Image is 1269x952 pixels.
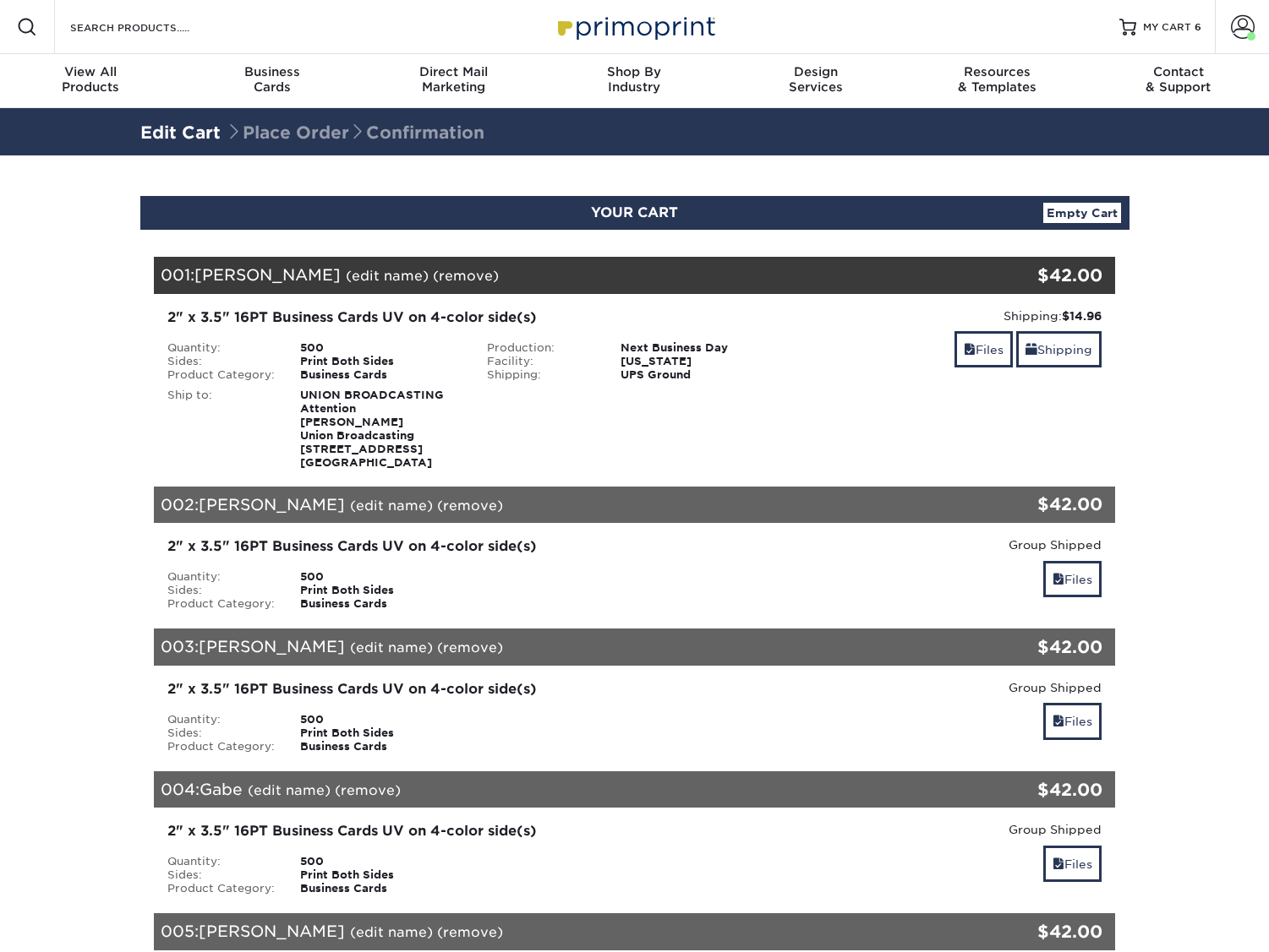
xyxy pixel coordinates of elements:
span: files [1053,715,1064,728]
div: $42.00 [955,919,1103,944]
span: [PERSON_NAME] [199,495,345,514]
div: Print Both Sides [287,584,474,597]
a: Contact& Support [1088,54,1269,108]
span: Gabe [200,780,243,798]
span: files [1053,857,1064,871]
div: 001: [154,257,955,294]
span: YOUR CART [591,204,678,220]
div: Industry [544,64,725,95]
div: 004: [154,771,955,808]
div: Quantity: [155,713,288,726]
span: files [964,343,976,356]
a: (remove) [437,498,503,514]
div: Print Both Sides [287,868,474,882]
div: Product Category: [155,882,288,895]
div: 2" x 3.5" 16PT Business Cards UV on 4-color side(s) [167,679,782,699]
span: Resources [906,64,1087,79]
div: 500 [287,713,474,726]
a: (edit name) [350,924,433,940]
div: Print Both Sides [287,355,474,368]
span: [PERSON_NAME] [194,265,341,284]
strong: UNION BROADCASTING Attention [PERSON_NAME] Union Broadcasting [STREET_ADDRESS] [GEOGRAPHIC_DATA] [300,389,444,469]
div: 2" x 3.5" 16PT Business Cards UV on 4-color side(s) [167,536,782,557]
div: Marketing [363,64,544,95]
div: Services [725,64,906,95]
span: Shop By [544,64,725,79]
div: 003: [154,628,955,666]
div: Group Shipped [807,679,1102,696]
div: 002: [154,487,955,524]
div: & Support [1088,64,1269,95]
div: Cards [181,64,362,95]
div: Quantity: [155,570,288,584]
a: Files [1043,703,1102,739]
div: Next Business Day [608,341,795,355]
strong: $14.96 [1062,309,1102,323]
div: & Templates [906,64,1087,95]
div: Sides: [155,584,288,597]
span: 6 [1195,21,1201,33]
a: Files [1043,561,1102,597]
div: UPS Ground [608,368,795,382]
div: 005: [154,913,955,950]
span: Direct Mail [363,64,544,79]
div: Quantity: [155,855,288,868]
input: SEARCH PRODUCTS..... [68,17,233,37]
span: Contact [1088,64,1269,79]
a: Edit Cart [140,122,221,143]
span: MY CART [1143,20,1191,35]
div: Group Shipped [807,536,1102,553]
div: Business Cards [287,597,474,611]
a: Resources& Templates [906,54,1087,108]
a: Files [1043,846,1102,882]
div: 2" x 3.5" 16PT Business Cards UV on 4-color side(s) [167,821,782,841]
a: BusinessCards [181,54,362,108]
a: (remove) [335,782,401,798]
div: Product Category: [155,368,288,382]
span: [PERSON_NAME] [199,637,345,656]
span: Business [181,64,362,79]
div: Print Both Sides [287,726,474,740]
div: Business Cards [287,368,474,382]
div: Product Category: [155,597,288,611]
div: Shipping: [474,368,608,382]
span: Design [725,64,906,79]
span: [PERSON_NAME] [199,922,345,940]
div: 500 [287,855,474,868]
a: Shop ByIndustry [544,54,725,108]
span: files [1053,573,1064,586]
a: Direct MailMarketing [363,54,544,108]
div: Business Cards [287,882,474,895]
a: (edit name) [346,268,429,284]
div: Facility: [474,355,608,368]
div: Product Category: [155,740,288,753]
div: [US_STATE] [608,355,795,368]
span: Place Order Confirmation [226,122,484,143]
a: (remove) [437,639,503,656]
a: DesignServices [725,54,906,108]
div: Sides: [155,868,288,882]
div: 500 [287,341,474,355]
a: Shipping [1016,331,1102,367]
div: Sides: [155,726,288,740]
span: shipping [1026,343,1037,356]
div: $42.00 [955,777,1103,802]
div: Shipping: [807,307,1102,324]
div: Group Shipped [807,821,1102,838]
div: 500 [287,570,474,584]
a: (edit name) [350,498,433,514]
a: (remove) [433,268,499,284]
a: (edit name) [350,639,433,656]
div: Ship to: [155,389,288,470]
a: (edit name) [248,782,331,798]
div: 2" x 3.5" 16PT Business Cards UV on 4-color side(s) [167,307,782,328]
div: Production: [474,341,608,355]
div: Quantity: [155,341,288,355]
div: $42.00 [955,634,1103,660]
a: (remove) [437,924,503,940]
div: $42.00 [955,263,1103,288]
div: $42.00 [955,492,1103,517]
a: Files [954,331,1013,367]
div: Sides: [155,355,288,368]
div: Business Cards [287,740,474,753]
